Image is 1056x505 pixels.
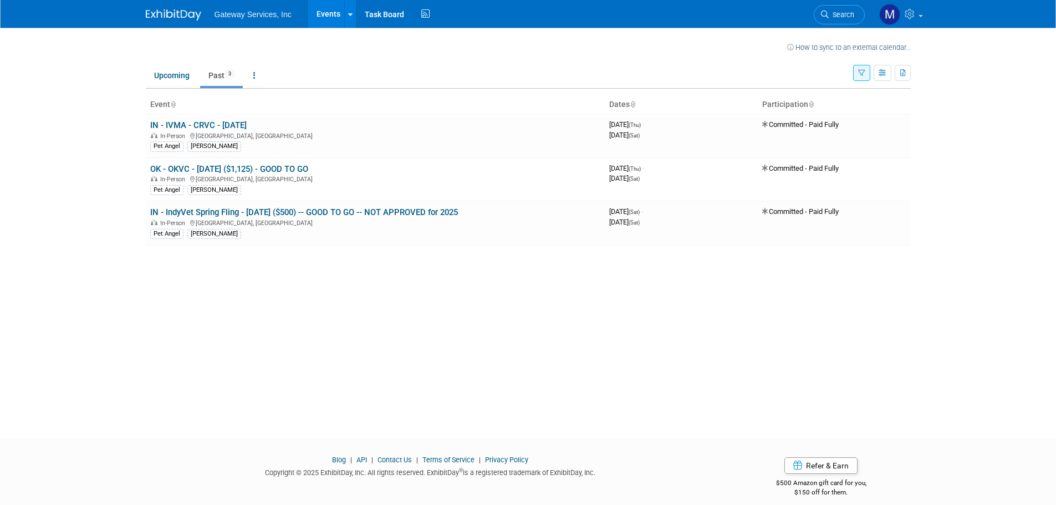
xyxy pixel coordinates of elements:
[605,95,758,114] th: Dates
[150,185,183,195] div: Pet Angel
[629,166,641,172] span: (Thu)
[160,132,188,140] span: In-Person
[150,207,458,217] a: IN - IndyVet Spring Fling - [DATE] ($500) -- GOOD TO GO -- NOT APPROVED for 2025
[150,229,183,239] div: Pet Angel
[146,95,605,114] th: Event
[146,9,201,21] img: ExhibitDay
[784,457,858,474] a: Refer & Earn
[187,141,241,151] div: [PERSON_NAME]
[151,132,157,138] img: In-Person Event
[609,207,643,216] span: [DATE]
[369,456,376,464] span: |
[732,488,911,497] div: $150 off for them.
[609,120,644,129] span: [DATE]
[758,95,911,114] th: Participation
[332,456,346,464] a: Blog
[146,465,716,478] div: Copyright © 2025 ExhibitDay, Inc. All rights reserved. ExhibitDay is a registered trademark of Ex...
[225,70,234,78] span: 3
[151,220,157,225] img: In-Person Event
[485,456,528,464] a: Privacy Policy
[609,174,640,182] span: [DATE]
[630,100,635,109] a: Sort by Start Date
[629,122,641,128] span: (Thu)
[814,5,865,24] a: Search
[829,11,854,19] span: Search
[160,220,188,227] span: In-Person
[609,131,640,139] span: [DATE]
[629,209,640,215] span: (Sat)
[150,131,600,140] div: [GEOGRAPHIC_DATA], [GEOGRAPHIC_DATA]
[787,43,911,52] a: How to sync to an external calendar...
[762,120,839,129] span: Committed - Paid Fully
[187,185,241,195] div: [PERSON_NAME]
[629,132,640,139] span: (Sat)
[150,164,308,174] a: OK - OKVC - [DATE] ($1,125) - GOOD TO GO
[150,218,600,227] div: [GEOGRAPHIC_DATA], [GEOGRAPHIC_DATA]
[200,65,243,86] a: Past3
[879,4,900,25] img: Matthew Waggoner
[732,471,911,497] div: $500 Amazon gift card for you,
[348,456,355,464] span: |
[377,456,412,464] a: Contact Us
[356,456,367,464] a: API
[414,456,421,464] span: |
[476,456,483,464] span: |
[641,207,643,216] span: -
[762,164,839,172] span: Committed - Paid Fully
[150,120,247,130] a: IN - IVMA - CRVC - [DATE]
[762,207,839,216] span: Committed - Paid Fully
[609,218,640,226] span: [DATE]
[170,100,176,109] a: Sort by Event Name
[150,174,600,183] div: [GEOGRAPHIC_DATA], [GEOGRAPHIC_DATA]
[642,120,644,129] span: -
[215,10,292,19] span: Gateway Services, Inc
[808,100,814,109] a: Sort by Participation Type
[187,229,241,239] div: [PERSON_NAME]
[629,220,640,226] span: (Sat)
[146,65,198,86] a: Upcoming
[459,467,463,473] sup: ®
[642,164,644,172] span: -
[160,176,188,183] span: In-Person
[150,141,183,151] div: Pet Angel
[629,176,640,182] span: (Sat)
[151,176,157,181] img: In-Person Event
[422,456,475,464] a: Terms of Service
[609,164,644,172] span: [DATE]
